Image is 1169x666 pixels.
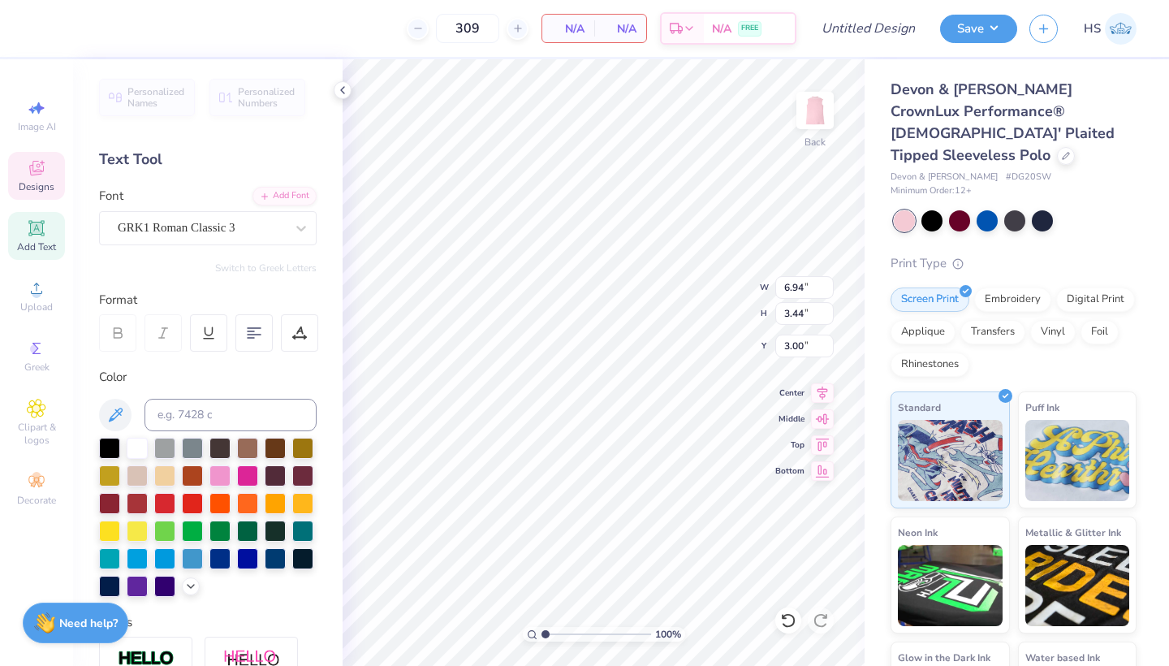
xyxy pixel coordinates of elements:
[898,420,1003,501] img: Standard
[775,387,804,399] span: Center
[891,171,998,184] span: Devon & [PERSON_NAME]
[891,352,969,377] div: Rhinestones
[799,94,831,127] img: Back
[1025,420,1130,501] img: Puff Ink
[604,20,636,37] span: N/A
[145,399,317,431] input: e.g. 7428 c
[17,240,56,253] span: Add Text
[24,361,50,374] span: Greek
[775,413,804,425] span: Middle
[215,262,317,275] button: Switch to Greek Letters
[775,465,804,477] span: Bottom
[99,368,317,387] div: Color
[99,149,317,171] div: Text Tool
[898,524,938,541] span: Neon Ink
[712,20,731,37] span: N/A
[741,23,758,34] span: FREE
[809,12,928,45] input: Untitled Design
[1025,649,1100,666] span: Water based Ink
[238,86,295,109] span: Personalized Numbers
[436,14,499,43] input: – –
[59,616,118,631] strong: Need help?
[17,494,56,507] span: Decorate
[8,421,65,447] span: Clipart & logos
[127,86,185,109] span: Personalized Names
[19,180,54,193] span: Designs
[1056,288,1135,312] div: Digital Print
[898,545,1003,626] img: Neon Ink
[1025,524,1121,541] span: Metallic & Glitter Ink
[1084,13,1137,45] a: HS
[1025,399,1059,416] span: Puff Ink
[898,399,941,416] span: Standard
[1084,19,1101,38] span: HS
[898,649,990,666] span: Glow in the Dark Ink
[974,288,1051,312] div: Embroidery
[99,187,123,205] label: Font
[1006,171,1051,184] span: # DG20SW
[1025,545,1130,626] img: Metallic & Glitter Ink
[20,301,53,314] span: Upload
[18,120,56,133] span: Image AI
[552,20,584,37] span: N/A
[891,254,1137,273] div: Print Type
[1030,320,1076,344] div: Vinyl
[655,627,681,642] span: 100 %
[891,80,1115,165] span: Devon & [PERSON_NAME] CrownLux Performance® [DEMOGRAPHIC_DATA]' Plaited Tipped Sleeveless Polo
[804,135,826,149] div: Back
[891,288,969,312] div: Screen Print
[940,15,1017,43] button: Save
[99,613,317,632] div: Styles
[99,291,318,309] div: Format
[775,439,804,451] span: Top
[1105,13,1137,45] img: Helen Slacik
[1081,320,1119,344] div: Foil
[252,187,317,205] div: Add Font
[960,320,1025,344] div: Transfers
[891,320,955,344] div: Applique
[891,184,972,198] span: Minimum Order: 12 +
